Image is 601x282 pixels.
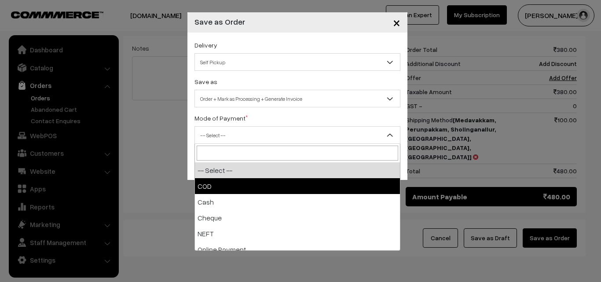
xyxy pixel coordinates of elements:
[195,194,400,210] li: Cash
[194,40,217,50] label: Delivery
[195,210,400,226] li: Cheque
[195,226,400,242] li: NEFT
[195,128,400,143] span: -- Select --
[195,162,400,178] li: -- Select --
[195,242,400,257] li: Online Payment
[194,126,400,144] span: -- Select --
[195,55,400,70] span: Self Pickup
[194,114,248,123] label: Mode of Payment
[194,53,400,71] span: Self Pickup
[194,77,217,86] label: Save as
[195,91,400,106] span: Order + Mark as Processing + Generate Invoice
[194,90,400,107] span: Order + Mark as Processing + Generate Invoice
[194,16,245,28] h4: Save as Order
[393,14,400,30] span: ×
[195,178,400,194] li: COD
[386,9,407,36] button: Close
